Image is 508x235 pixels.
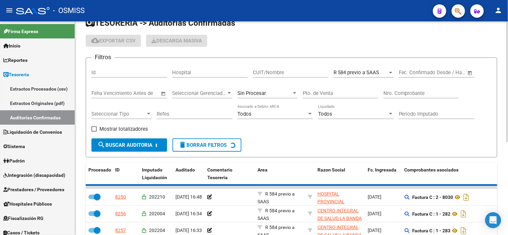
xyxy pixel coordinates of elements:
span: 202204 [149,228,165,233]
button: Borrar Filtros [172,138,241,152]
strong: Factura C : 2 - 8030 [412,195,453,200]
span: Buscar Auditoria [97,142,152,148]
span: Borrar Filtros [178,142,227,148]
datatable-header-cell: Imputado Liquidación [139,163,173,185]
span: R 584 previo a SAAS [258,208,295,221]
datatable-header-cell: Comprobantes asociados [402,163,502,185]
span: CENTRO INTEGRAL DE SALUD LA BANDA [317,208,362,221]
span: Sistema [3,143,25,150]
datatable-header-cell: Area [255,163,305,185]
div: Open Intercom Messenger [485,212,501,228]
span: Sin Procesar [237,90,266,96]
span: Auditado [175,167,195,172]
span: Liquidación de Convenios [3,128,62,136]
span: Comentario Tesoreria [207,167,232,180]
span: [DATE] [368,194,381,200]
i: Descargar documento [459,209,468,219]
span: Comprobantes asociados [405,167,459,172]
h3: Filtros [91,52,115,62]
span: Fc. Ingresada [368,167,396,172]
span: - OSMISS [53,3,85,18]
span: Imputado Liquidación [142,167,167,180]
span: Exportar CSV [91,38,136,44]
datatable-header-cell: Auditado [173,163,205,185]
span: TESORERIA -> Auditorías Confirmadas [86,18,235,28]
span: R 584 previo a SAAS [334,70,379,76]
mat-icon: menu [5,6,13,14]
div: 8257 [115,227,126,234]
span: Todos [318,111,332,117]
mat-icon: delete [178,141,187,149]
button: Open calendar [160,90,167,98]
i: Descargar documento [462,192,471,203]
span: ID [115,167,120,172]
span: Seleccionar Tipo [91,111,146,117]
datatable-header-cell: Fc. Ingresada [365,163,402,185]
span: Padrón [3,157,25,164]
app-download-masive: Descarga masiva de comprobantes (adjuntos) [146,35,207,47]
button: Open calendar [466,69,474,77]
div: 8256 [115,210,126,218]
button: Exportar CSV [86,35,141,47]
div: - 33685444459 [317,190,362,204]
span: 202004 [149,211,165,216]
strong: Factura C : 1 - 283 [412,228,451,233]
input: Fecha inicio [399,70,426,76]
mat-icon: person [495,6,503,14]
span: 202210 [149,194,165,200]
span: HOSPITAL PROVINCIAL ROSARIO [317,191,345,212]
div: - 30715036904 [317,207,362,221]
span: Tesorería [3,71,29,78]
datatable-header-cell: Procesado [86,163,113,185]
span: Area [258,167,268,172]
button: Buscar Auditoria [91,138,167,152]
datatable-header-cell: Comentario Tesoreria [205,163,255,185]
mat-icon: cloud_download [91,36,99,44]
span: Firma Express [3,28,38,35]
span: R 584 previo a SAAS [258,191,295,204]
span: Seleccionar Gerenciador [172,90,226,96]
span: Inicio [3,42,20,49]
button: Descarga Masiva [146,35,207,47]
span: Procesado [88,167,111,172]
span: Prestadores / Proveedores [3,186,64,193]
span: Integración (discapacidad) [3,171,65,179]
span: Reportes [3,56,27,64]
span: Razon Social [317,167,345,172]
span: Todos [237,111,251,117]
span: [DATE] [368,211,381,216]
datatable-header-cell: Razon Social [315,163,365,185]
span: [DATE] [368,228,381,233]
div: 8250 [115,193,126,201]
span: [DATE] 16:34 [175,211,202,216]
span: Descarga Masiva [151,38,202,44]
strong: Factura C : 1 - 282 [412,211,451,217]
span: Hospitales Públicos [3,200,52,208]
datatable-header-cell: ID [113,163,139,185]
span: Mostrar totalizadores [99,125,148,133]
input: Fecha fin [432,70,464,76]
span: [DATE] 16:33 [175,228,202,233]
span: Fiscalización RG [3,215,44,222]
mat-icon: search [97,141,105,149]
span: [DATE] 16:48 [175,194,202,200]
